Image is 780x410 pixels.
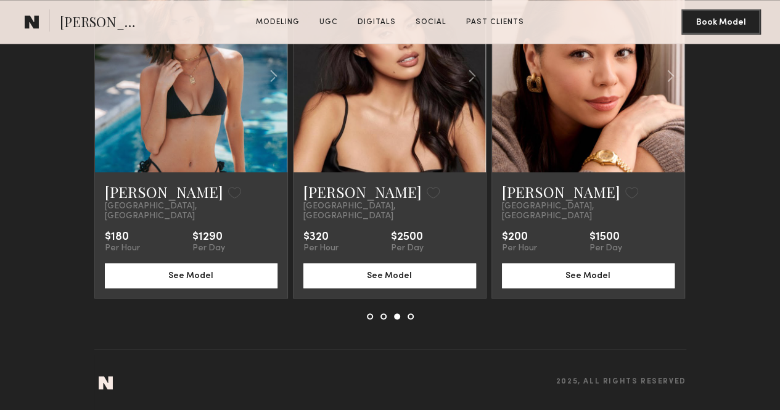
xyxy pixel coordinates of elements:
button: See Model [502,263,675,288]
div: Per Hour [303,244,339,253]
a: Past Clients [461,17,529,28]
a: See Model [502,269,675,280]
div: Per Hour [502,244,537,253]
button: Book Model [681,9,760,34]
span: [GEOGRAPHIC_DATA], [GEOGRAPHIC_DATA] [105,202,277,221]
button: See Model [105,263,277,288]
a: Book Model [681,16,760,27]
div: $2500 [391,231,424,244]
a: Digitals [353,17,401,28]
span: [GEOGRAPHIC_DATA], [GEOGRAPHIC_DATA] [303,202,476,221]
span: 2025, all rights reserved [556,378,686,386]
a: [PERSON_NAME] [105,182,223,202]
div: $180 [105,231,140,244]
div: Per Day [391,244,424,253]
a: Modeling [251,17,305,28]
a: UGC [314,17,343,28]
a: [PERSON_NAME] [303,182,422,202]
span: [GEOGRAPHIC_DATA], [GEOGRAPHIC_DATA] [502,202,675,221]
div: $1500 [589,231,622,244]
span: [PERSON_NAME] [60,12,146,34]
a: See Model [105,269,277,280]
button: See Model [303,263,476,288]
div: Per Day [192,244,225,253]
div: Per Hour [105,244,140,253]
div: $200 [502,231,537,244]
div: Per Day [589,244,622,253]
div: $1290 [192,231,225,244]
a: Social [411,17,451,28]
a: See Model [303,269,476,280]
div: $320 [303,231,339,244]
a: [PERSON_NAME] [502,182,620,202]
